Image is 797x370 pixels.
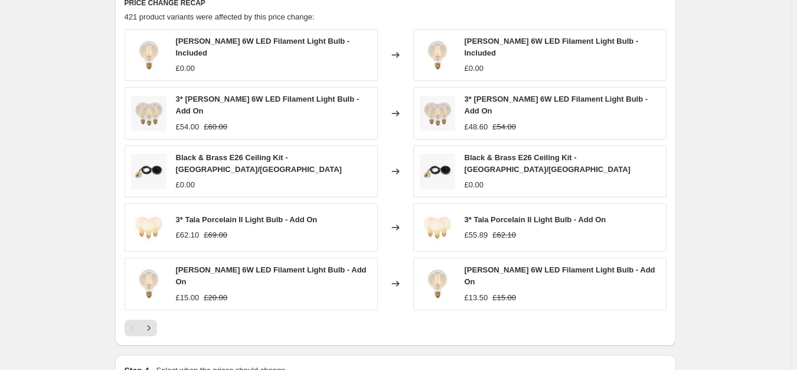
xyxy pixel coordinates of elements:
strike: £54.00 [492,121,516,133]
img: Tom_Raffield_Tala-Elva-6w-lightbulb-tinted_on_1616pix_2000x1240_06dd8258-2bdc-408a-92ea-dbd7b735d... [131,266,166,301]
div: £15.00 [176,292,200,304]
img: Tom_Raffield_Tala-Elva-6w-lightbulb-tinted_on_1616pix_2000x1240_06dd8258-2bdc-408a-92ea-dbd7b735d... [420,266,455,301]
strike: £20.00 [204,292,227,304]
div: £0.00 [465,63,484,74]
div: £48.60 [465,121,488,133]
img: Tom_Raffield_Tala-Elva-6w-lightbulb-tinted_on_1616pix_2000x1240_5e1ea4f6-c24c-4d76-9833-40c3ac5c3... [131,37,166,73]
span: Black & Brass E26 Ceiling Kit - [GEOGRAPHIC_DATA]/[GEOGRAPHIC_DATA] [176,153,342,174]
nav: Pagination [125,320,157,336]
div: £0.00 [465,179,484,191]
span: 3* Tala Porcelain II Light Bulb - Add On [176,215,318,224]
span: [PERSON_NAME] 6W LED Filament Light Bulb - Add On [176,265,367,286]
div: £62.10 [176,229,200,241]
div: £13.50 [465,292,488,304]
img: Tom_Raffield_Tala-Elva-6w-lightbulb-tinted_on_1616pix_2000x1240_5e1ea4f6-c24c-4d76-9833-40c3ac5c3... [420,37,455,73]
div: £0.00 [176,179,195,191]
strike: £62.10 [492,229,516,241]
div: £54.00 [176,121,200,133]
img: PORCELAIN-II-X3_80x.jpg [420,210,455,245]
img: PT-CLR-PS-BL-2-E26_1de0fad6-16e2-460a-a149-f326ffa4559e_80x.jpg [420,154,455,189]
img: PT-CLR-PS-BL-2-E26_1de0fad6-16e2-460a-a149-f326ffa4559e_80x.jpg [131,154,166,189]
img: TR-3TALA-EL-LB_a579f23b-e0c6-40e7-911c-021a7f5e3de9_80x.jpg [131,96,166,131]
span: 3* [PERSON_NAME] 6W LED Filament Light Bulb - Add On [465,95,648,115]
span: Black & Brass E26 Ceiling Kit - [GEOGRAPHIC_DATA]/[GEOGRAPHIC_DATA] [465,153,631,174]
span: [PERSON_NAME] 6W LED Filament Light Bulb - Included [465,37,639,57]
strike: £69.00 [204,229,227,241]
span: [PERSON_NAME] 6W LED Filament Light Bulb - Included [176,37,350,57]
span: 421 product variants were affected by this price change: [125,12,315,21]
div: £0.00 [176,63,195,74]
span: 3* Tala Porcelain II Light Bulb - Add On [465,215,606,224]
span: 3* [PERSON_NAME] 6W LED Filament Light Bulb - Add On [176,95,360,115]
img: TR-3TALA-EL-LB_a579f23b-e0c6-40e7-911c-021a7f5e3de9_80x.jpg [420,96,455,131]
button: Next [141,320,157,336]
img: PORCELAIN-II-X3_80x.jpg [131,210,166,245]
strike: £60.00 [204,121,227,133]
strike: £15.00 [492,292,516,304]
span: [PERSON_NAME] 6W LED Filament Light Bulb - Add On [465,265,655,286]
div: £55.89 [465,229,488,241]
